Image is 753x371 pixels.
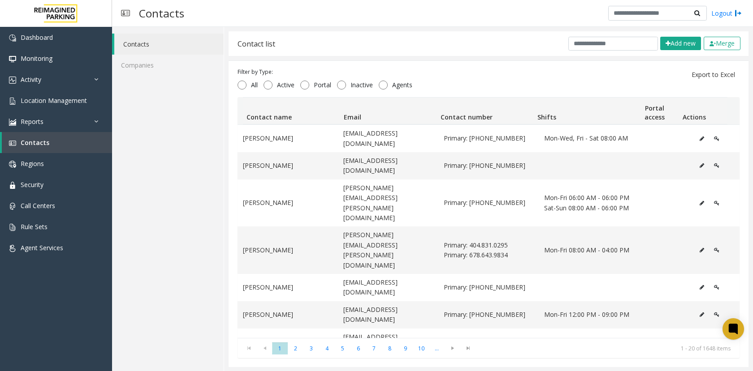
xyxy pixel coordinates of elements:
span: Mon-Fri 08:00 AM - 04:00 PM [544,245,634,255]
span: Portal [309,81,336,90]
button: Edit Portal Access [709,308,724,321]
button: Merge [704,37,740,50]
img: 'icon' [9,224,16,231]
td: [PERSON_NAME] [238,152,338,179]
span: Inactive [346,81,377,90]
th: Email [340,98,437,124]
img: check [710,41,716,47]
img: 'icon' [9,119,16,126]
span: Go to the next page [445,342,460,354]
input: Agents [379,81,388,90]
a: Companies [112,55,224,76]
span: Dashboard [21,33,53,42]
span: Primary: 404-688-6492 [444,161,533,171]
span: All [247,81,262,90]
button: Edit Portal Access [709,132,724,145]
a: Contacts [2,132,112,153]
span: Go to the next page [446,345,459,352]
span: Page 11 [429,342,445,354]
span: Page 4 [319,342,335,354]
span: Primary: 404.831.0295 [444,240,533,250]
th: Portal access [631,98,679,124]
button: Edit [695,159,709,172]
span: Contacts [21,138,49,147]
button: Edit Portal Access [709,196,724,210]
span: Page 9 [398,342,413,354]
div: Filter by Type: [238,68,417,76]
img: 'icon' [9,245,16,252]
td: [PERSON_NAME] [238,301,338,328]
img: 'icon' [9,55,16,63]
input: Portal [300,81,309,90]
img: pageIcon [121,2,130,24]
span: Sat-Sun 08:00 AM - 06:00 PM [544,203,634,213]
button: Edit Portal Access [709,335,724,349]
span: Security [21,180,43,189]
button: Add new [660,37,701,50]
td: [PERSON_NAME] [238,179,338,227]
span: Primary: 404-409-1757 [444,198,533,208]
td: [EMAIL_ADDRESS][DOMAIN_NAME] [338,152,438,179]
img: 'icon' [9,34,16,42]
span: Agents [388,81,417,90]
span: Page 1 [272,342,288,354]
span: Primary: 404-536-4923 [444,282,533,292]
td: [PERSON_NAME] [238,125,338,152]
span: Primary: 678.643.9834 [444,250,533,260]
span: Regions [21,159,44,168]
span: Page 3 [303,342,319,354]
span: Rule Sets [21,222,48,231]
span: Page 7 [366,342,382,354]
th: Actions [679,98,727,124]
button: Export to Excel [686,68,740,82]
td: Administrator [238,328,338,356]
span: Go to the last page [462,345,474,352]
div: Contact list [238,38,275,50]
input: All [238,81,247,90]
button: Edit Portal Access [709,243,724,257]
div: Data table [238,97,740,338]
button: Edit [695,132,709,145]
span: Page 5 [335,342,351,354]
td: [PERSON_NAME][EMAIL_ADDRESS][PERSON_NAME][DOMAIN_NAME] [338,226,438,274]
button: Edit [695,335,709,349]
img: logout [735,9,742,18]
span: Mon-Fri 12:00 PM - 09:00 PM [544,310,634,320]
img: 'icon' [9,98,16,105]
span: Monitoring [21,54,52,63]
td: [EMAIL_ADDRESS][DOMAIN_NAME] [338,274,438,301]
button: Edit [695,243,709,257]
span: Primary: 205-451-2567 [444,310,533,320]
td: [PERSON_NAME] [238,226,338,274]
span: Page 10 [413,342,429,354]
span: Agent Services [21,243,63,252]
span: Call Centers [21,201,55,210]
span: Go to the last page [460,342,476,354]
td: [PERSON_NAME] [238,274,338,301]
th: Contact number [437,98,533,124]
td: [EMAIL_ADDRESS][DOMAIN_NAME] [338,328,438,356]
td: [EMAIL_ADDRESS][DOMAIN_NAME] [338,301,438,328]
a: Logout [711,9,742,18]
button: Edit Portal Access [709,281,724,294]
img: 'icon' [9,161,16,168]
span: Reports [21,117,43,126]
span: Page 2 [288,342,303,354]
button: Edit [695,196,709,210]
input: Active [264,81,273,90]
img: 'icon' [9,203,16,210]
img: 'icon' [9,182,16,189]
span: Activity [21,75,41,84]
td: [EMAIL_ADDRESS][DOMAIN_NAME] [338,125,438,152]
span: Active [273,81,299,90]
button: Edit [695,281,709,294]
span: Location Management [21,96,87,105]
img: 'icon' [9,77,16,84]
span: Mon-Wed, Fri - Sat 08:00 AM [544,133,634,143]
th: Shifts [534,98,631,124]
h3: Contacts [134,2,189,24]
th: Contact name [243,98,340,124]
span: Mon-Fri 06:00 AM - 06:00 PM [544,193,634,203]
span: Page 8 [382,342,398,354]
span: Page 6 [351,342,366,354]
